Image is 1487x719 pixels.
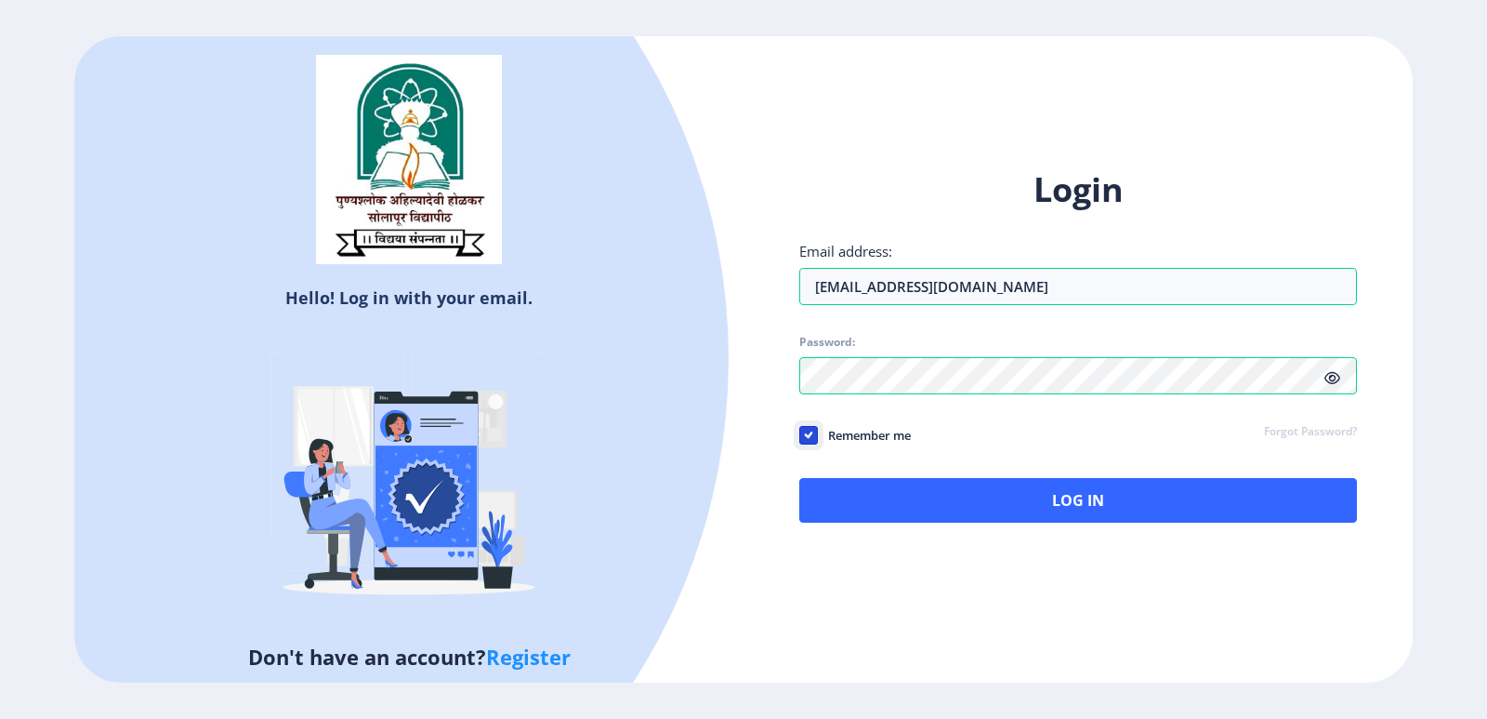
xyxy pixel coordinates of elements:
label: Password: [799,335,855,350]
img: sulogo.png [316,55,502,265]
input: Email address [799,268,1357,305]
img: Verified-rafiki.svg [246,316,572,642]
label: Email address: [799,242,892,260]
a: Register [486,643,571,671]
span: Remember me [818,424,911,446]
h1: Login [799,167,1357,212]
button: Log In [799,478,1357,523]
a: Forgot Password? [1264,424,1357,441]
h5: Don't have an account? [88,642,730,672]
